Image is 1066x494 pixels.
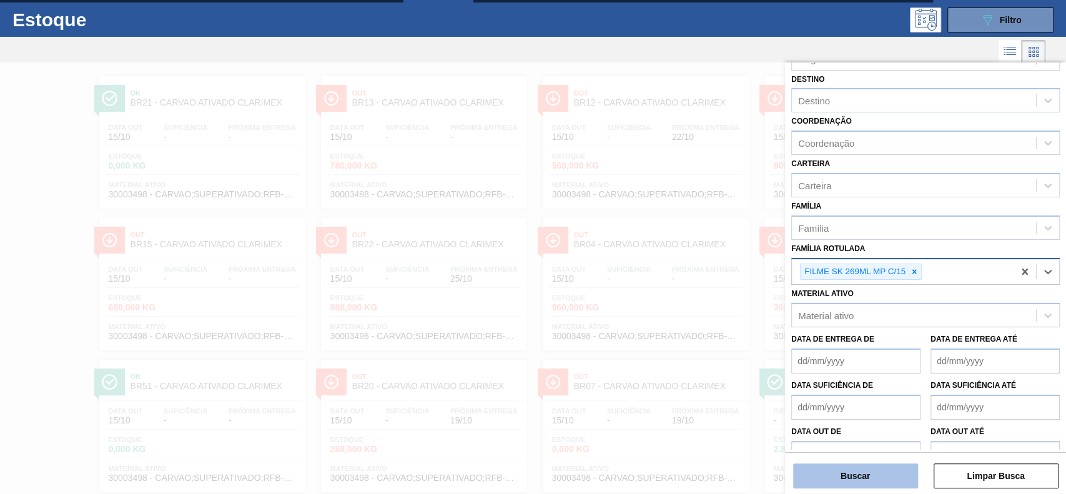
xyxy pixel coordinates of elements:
[930,441,1060,466] input: dd/mm/yyyy
[791,244,865,253] label: Família Rotulada
[791,395,920,420] input: dd/mm/yyyy
[930,381,1016,390] label: Data suficiência até
[930,348,1060,373] input: dd/mm/yyyy
[798,138,854,149] div: Coordenação
[930,335,1017,343] label: Data de Entrega até
[798,310,854,321] div: Material ativo
[930,427,984,436] label: Data out até
[791,75,824,84] label: Destino
[999,40,1022,64] div: Visão em Lista
[791,202,821,210] label: Família
[791,335,874,343] label: Data de Entrega de
[947,7,1054,32] button: Filtro
[798,96,830,106] div: Destino
[791,441,920,466] input: dd/mm/yyyy
[798,222,829,233] div: Família
[1000,15,1022,25] span: Filtro
[791,427,841,436] label: Data out de
[791,289,854,298] label: Material ativo
[1022,40,1045,64] div: Visão em Cards
[791,381,873,390] label: Data suficiência de
[791,117,852,126] label: Coordenação
[791,159,830,168] label: Carteira
[798,180,831,190] div: Carteira
[801,264,907,280] div: FILME SK 269ML MP C/15
[910,7,941,32] div: Pogramando: nenhum usuário selecionado
[12,12,195,27] h1: Estoque
[930,395,1060,420] input: dd/mm/yyyy
[791,348,920,373] input: dd/mm/yyyy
